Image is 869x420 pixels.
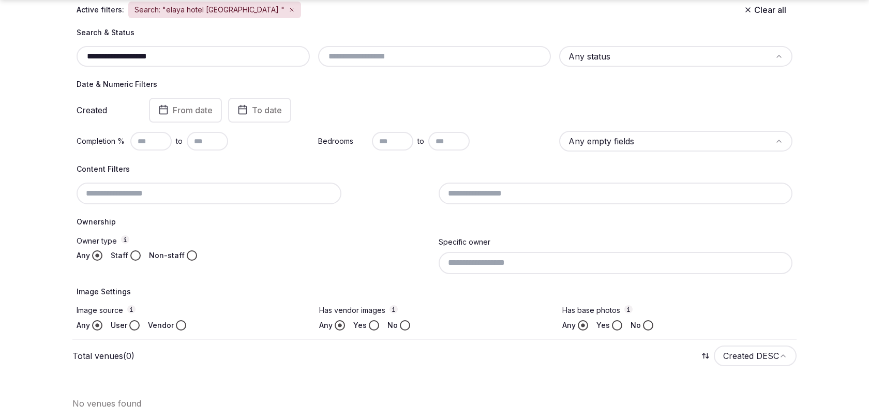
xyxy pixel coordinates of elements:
[631,320,641,331] label: No
[417,136,424,146] span: to
[439,237,490,246] label: Specific owner
[77,320,90,331] label: Any
[77,217,792,227] h4: Ownership
[149,250,185,261] label: Non-staff
[562,305,792,316] label: Has base photos
[121,235,129,244] button: Owner type
[148,320,174,331] label: Vendor
[77,136,126,146] label: Completion %
[149,98,222,123] button: From date
[77,287,792,297] h4: Image Settings
[173,105,213,115] span: From date
[319,305,549,316] label: Has vendor images
[228,98,291,123] button: To date
[318,136,368,146] label: Bedrooms
[77,106,134,114] label: Created
[319,320,333,331] label: Any
[72,397,797,410] p: No venues found
[127,305,136,313] button: Image source
[176,136,183,146] span: to
[596,320,610,331] label: Yes
[624,305,633,313] button: Has base photos
[77,235,430,246] label: Owner type
[252,105,282,115] span: To date
[389,305,398,313] button: Has vendor images
[353,320,367,331] label: Yes
[562,320,576,331] label: Any
[111,320,127,331] label: User
[77,79,792,89] h4: Date & Numeric Filters
[77,250,90,261] label: Any
[387,320,398,331] label: No
[77,164,792,174] h4: Content Filters
[77,27,792,38] h4: Search & Status
[77,305,307,316] label: Image source
[72,350,134,362] p: Total venues (0)
[111,250,128,261] label: Staff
